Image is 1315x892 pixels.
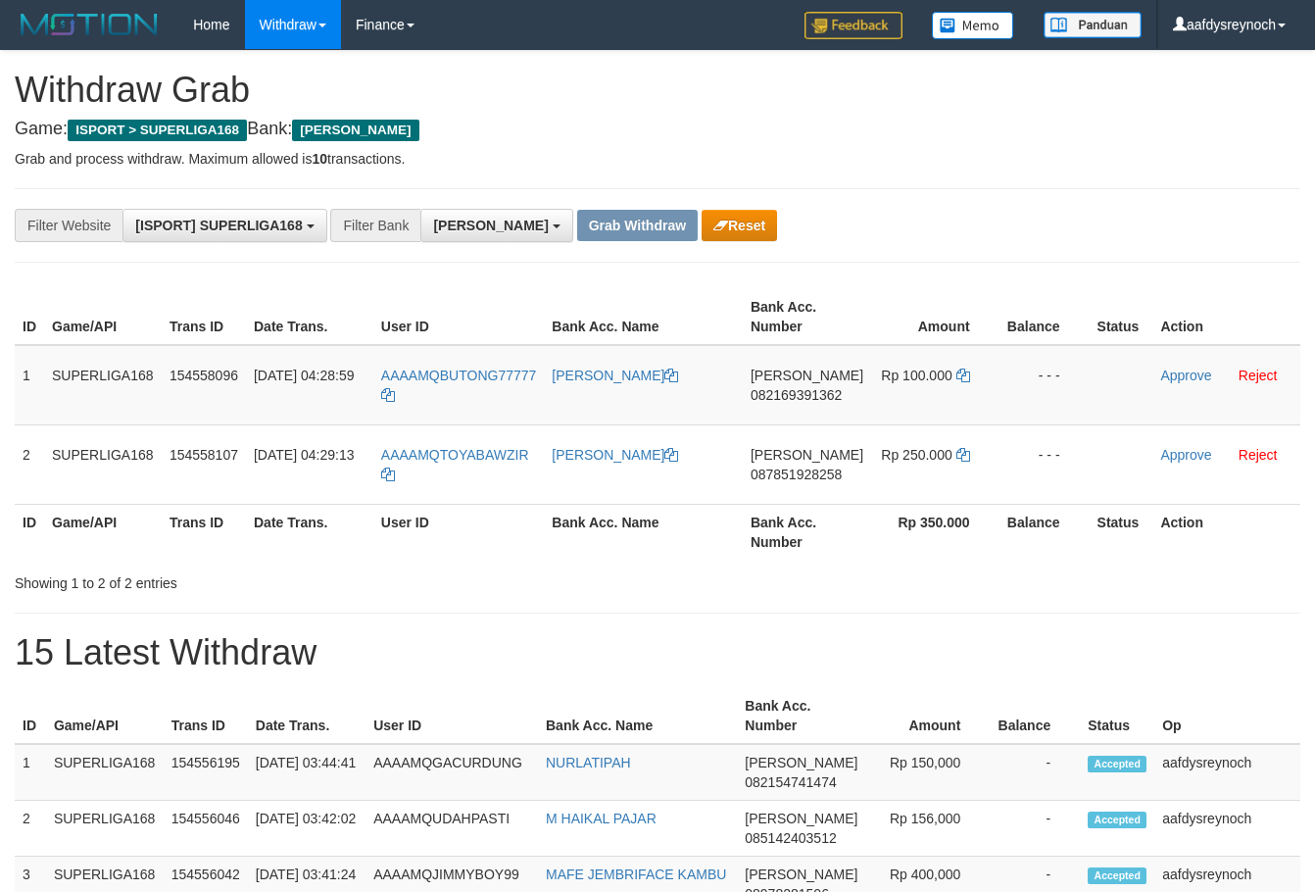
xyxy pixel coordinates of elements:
a: Reject [1239,368,1278,383]
th: Action [1152,289,1300,345]
a: Approve [1160,368,1211,383]
a: Copy 250000 to clipboard [956,447,970,463]
img: Button%20Memo.svg [932,12,1014,39]
a: NURLATIPAH [546,755,631,770]
img: MOTION_logo.png [15,10,164,39]
td: [DATE] 03:42:02 [248,801,365,857]
th: Rp 350.000 [871,504,999,560]
th: ID [15,504,44,560]
span: [DATE] 04:29:13 [254,447,354,463]
th: Game/API [44,289,162,345]
button: [PERSON_NAME] [420,209,572,242]
h1: 15 Latest Withdraw [15,633,1300,672]
th: Balance [999,289,1090,345]
img: panduan.png [1044,12,1142,38]
a: MAFE JEMBRIFACE KAMBU [546,867,726,882]
th: Trans ID [162,504,246,560]
a: M HAIKAL PAJAR [546,811,657,826]
td: Rp 150,000 [865,744,990,801]
td: [DATE] 03:44:41 [248,744,365,801]
th: Date Trans. [246,504,373,560]
a: Approve [1160,447,1211,463]
th: ID [15,289,44,345]
td: 1 [15,345,44,425]
button: Reset [702,210,777,241]
th: Bank Acc. Number [743,289,871,345]
td: SUPERLIGA168 [46,801,164,857]
td: Rp 156,000 [865,801,990,857]
span: [PERSON_NAME] [292,120,418,141]
td: 1 [15,744,46,801]
span: AAAAMQBUTONG77777 [381,368,536,383]
th: Status [1080,688,1154,744]
th: Bank Acc. Number [737,688,865,744]
th: Balance [999,504,1090,560]
th: Bank Acc. Name [544,289,743,345]
th: Trans ID [164,688,248,744]
th: Bank Acc. Name [538,688,737,744]
div: Filter Bank [330,209,420,242]
th: Game/API [44,504,162,560]
span: Copy 085142403512 to clipboard [745,830,836,846]
span: Copy 087851928258 to clipboard [751,467,842,482]
td: aafdysreynoch [1154,801,1300,857]
a: AAAAMQTOYABAWZIR [381,447,529,482]
a: [PERSON_NAME] [552,447,678,463]
td: - [990,801,1080,857]
span: [PERSON_NAME] [745,811,857,826]
td: 154556046 [164,801,248,857]
td: 2 [15,801,46,857]
th: ID [15,688,46,744]
td: - - - [999,424,1090,504]
a: [PERSON_NAME] [552,368,678,383]
td: SUPERLIGA168 [46,744,164,801]
td: SUPERLIGA168 [44,424,162,504]
span: Accepted [1088,812,1146,828]
th: Date Trans. [246,289,373,345]
span: ISPORT > SUPERLIGA168 [68,120,247,141]
td: - - - [999,345,1090,425]
button: [ISPORT] SUPERLIGA168 [122,209,326,242]
th: User ID [365,688,538,744]
th: Date Trans. [248,688,365,744]
h1: Withdraw Grab [15,71,1300,110]
p: Grab and process withdraw. Maximum allowed is transactions. [15,149,1300,169]
span: Accepted [1088,756,1146,772]
th: Game/API [46,688,164,744]
td: 2 [15,424,44,504]
span: Rp 250.000 [881,447,951,463]
th: Balance [990,688,1080,744]
th: Status [1090,504,1153,560]
td: AAAAMQUDAHPASTI [365,801,538,857]
span: [PERSON_NAME] [745,867,857,882]
div: Filter Website [15,209,122,242]
a: AAAAMQBUTONG77777 [381,368,536,403]
span: [ISPORT] SUPERLIGA168 [135,218,302,233]
td: SUPERLIGA168 [44,345,162,425]
span: AAAAMQTOYABAWZIR [381,447,529,463]
th: Op [1154,688,1300,744]
a: Reject [1239,447,1278,463]
th: Action [1152,504,1300,560]
td: aafdysreynoch [1154,744,1300,801]
th: Amount [865,688,990,744]
span: [PERSON_NAME] [751,368,863,383]
th: Bank Acc. Name [544,504,743,560]
h4: Game: Bank: [15,120,1300,139]
th: User ID [373,504,544,560]
td: - [990,744,1080,801]
div: Showing 1 to 2 of 2 entries [15,566,533,593]
th: Trans ID [162,289,246,345]
span: [DATE] 04:28:59 [254,368,354,383]
th: User ID [373,289,544,345]
span: 154558096 [170,368,238,383]
td: 154556195 [164,744,248,801]
td: AAAAMQGACURDUNG [365,744,538,801]
span: [PERSON_NAME] [745,755,857,770]
span: Rp 100.000 [881,368,951,383]
span: [PERSON_NAME] [751,447,863,463]
span: Copy 082169391362 to clipboard [751,387,842,403]
img: Feedback.jpg [804,12,902,39]
span: [PERSON_NAME] [433,218,548,233]
th: Amount [871,289,999,345]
